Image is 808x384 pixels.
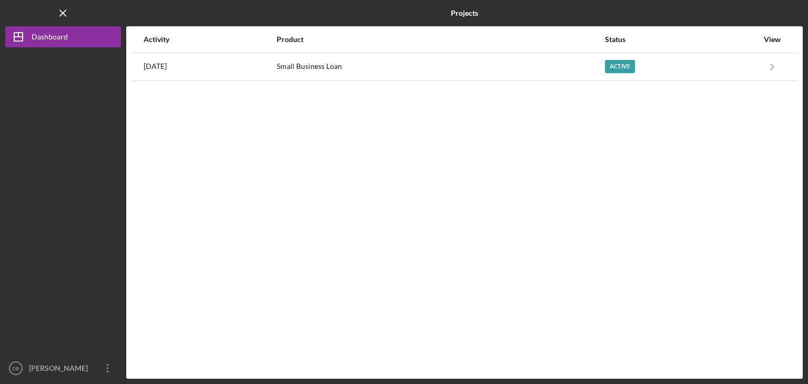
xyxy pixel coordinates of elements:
[451,9,478,17] b: Projects
[12,366,19,371] text: DB
[277,54,604,80] div: Small Business Loan
[5,358,121,379] button: DB[PERSON_NAME]
[144,62,167,70] time: 2025-08-17 18:59
[605,60,635,73] div: Active
[32,26,68,50] div: Dashboard
[144,35,276,44] div: Activity
[759,35,785,44] div: View
[5,26,121,47] button: Dashboard
[277,35,604,44] div: Product
[605,35,758,44] div: Status
[26,358,95,381] div: [PERSON_NAME]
